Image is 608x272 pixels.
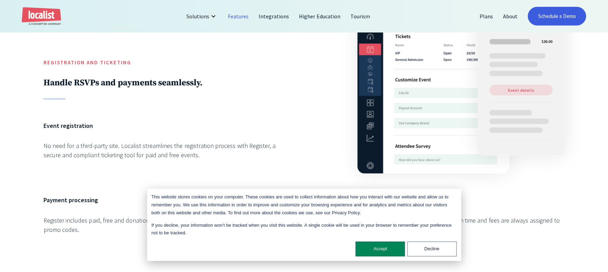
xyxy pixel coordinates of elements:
div: Cookie banner [147,189,461,261]
button: Accept [356,242,405,256]
a: Higher Education [295,8,346,25]
p: If you decline, your information won’t be tracked when you visit this website. A single cookie wi... [152,222,457,237]
a: home [22,7,61,26]
a: About [498,8,523,25]
h5: Registration and Ticketing [44,59,282,67]
div: Register includes paid, free and donation-based tickets, plus flexible ticket groups and promo co... [44,216,282,234]
button: Decline [407,242,457,256]
a: Tourism [346,8,375,25]
h2: Handle RSVPs and payments seamlessly. [44,77,282,88]
a: Integrations [254,8,294,25]
div: Solutions [181,8,223,25]
a: Features [223,8,254,25]
a: Schedule a Demo [528,7,586,26]
div: No need for a third-party site. Localist streamlines the registration process with Register, a se... [44,141,282,160]
a: Plans [475,8,498,25]
h6: Payment processing [44,195,282,205]
p: This website stores cookies on your computer. These cookies are used to collect information about... [152,193,457,217]
h6: Event registration [44,121,282,130]
div: Solutions [186,12,209,20]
